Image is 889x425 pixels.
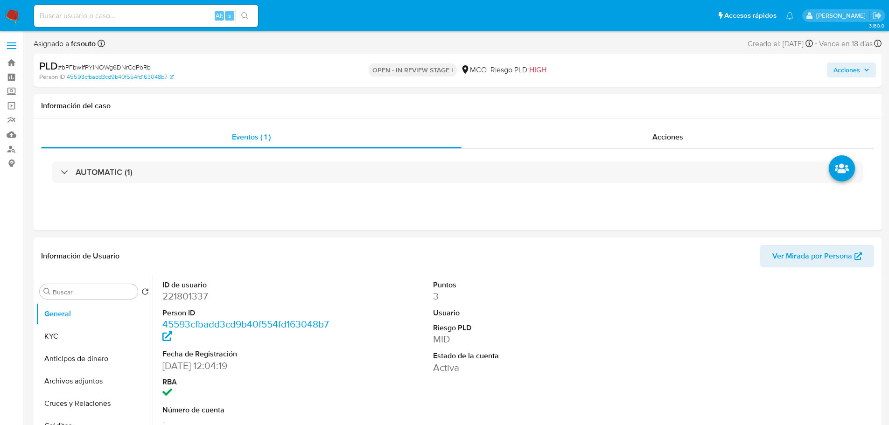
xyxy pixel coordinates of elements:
b: fcsouto [69,38,96,49]
dt: Puntos [433,280,604,290]
button: Cruces y Relaciones [36,392,153,415]
div: MCO [461,65,487,75]
p: felipe.cayon@mercadolibre.com [816,11,869,20]
dd: 221801337 [162,290,334,303]
dt: Person ID [162,308,334,318]
a: 45593cfbadd3cd9b40f554fd163048b7 [162,317,329,344]
span: Eventos ( 1 ) [232,132,271,142]
h3: AUTOMATIC (1) [76,167,133,177]
a: 45593cfbadd3cd9b40f554fd163048b7 [67,73,174,81]
dt: Usuario [433,308,604,318]
span: - [815,37,817,50]
button: Acciones [827,63,876,77]
dd: [DATE] 12:04:19 [162,359,334,372]
input: Buscar usuario o caso... [34,10,258,22]
dd: 3 [433,290,604,303]
span: Asignado a [34,39,96,49]
button: General [36,303,153,325]
dd: MID [433,333,604,346]
button: Archivos adjuntos [36,370,153,392]
dt: Riesgo PLD [433,323,604,333]
span: Accesos rápidos [724,11,777,21]
button: KYC [36,325,153,348]
a: Notificaciones [786,12,794,20]
span: Riesgo PLD: [490,65,546,75]
b: Person ID [39,73,65,81]
span: Acciones [833,63,860,77]
dt: RBA [162,377,334,387]
button: search-icon [235,9,254,22]
dt: Fecha de Registración [162,349,334,359]
button: Ver Mirada por Persona [760,245,874,267]
span: Alt [216,11,223,20]
dt: Número de cuenta [162,405,334,415]
span: # bPFbw1fPYiNOWg6DNrCdPoRb [58,63,151,72]
div: AUTOMATIC (1) [52,161,863,183]
b: PLD [39,58,58,73]
div: Creado el: [DATE] [748,37,813,50]
span: Ver Mirada por Persona [772,245,852,267]
a: Salir [872,11,882,21]
dt: Estado de la cuenta [433,351,604,361]
button: Anticipos de dinero [36,348,153,370]
button: Buscar [43,288,51,295]
h1: Información del caso [41,101,874,111]
dd: Activa [433,361,604,374]
button: Volver al orden por defecto [141,288,149,298]
span: Vence en 18 días [819,39,873,49]
p: OPEN - IN REVIEW STAGE I [369,63,457,77]
input: Buscar [53,288,134,296]
span: s [228,11,231,20]
span: HIGH [529,64,546,75]
h1: Información de Usuario [41,251,119,261]
span: Acciones [652,132,683,142]
dt: ID de usuario [162,280,334,290]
